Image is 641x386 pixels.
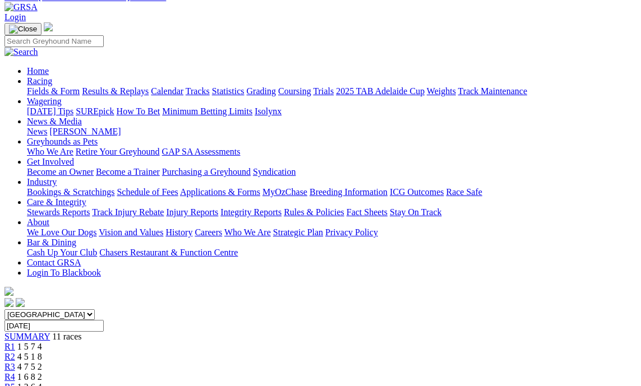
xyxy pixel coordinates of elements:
[162,106,252,116] a: Minimum Betting Limits
[27,207,90,217] a: Stewards Reports
[27,147,73,156] a: Who We Are
[17,362,42,371] span: 4 7 5 2
[313,86,334,96] a: Trials
[220,207,282,217] a: Integrity Reports
[4,298,13,307] img: facebook.svg
[212,86,245,96] a: Statistics
[17,342,42,351] span: 1 5 7 4
[9,25,37,34] img: Close
[27,197,86,207] a: Care & Integrity
[82,86,149,96] a: Results & Replays
[27,217,49,227] a: About
[27,96,62,106] a: Wagering
[76,147,160,156] a: Retire Your Greyhound
[162,147,241,156] a: GAP SA Assessments
[458,86,527,96] a: Track Maintenance
[278,86,311,96] a: Coursing
[92,207,164,217] a: Track Injury Rebate
[27,106,637,117] div: Wagering
[162,167,251,176] a: Purchasing a Greyhound
[253,167,296,176] a: Syndication
[117,187,178,197] a: Schedule of Fees
[96,167,160,176] a: Become a Trainer
[27,248,97,257] a: Cash Up Your Club
[27,167,94,176] a: Become an Owner
[284,207,344,217] a: Rules & Policies
[17,372,42,382] span: 1 6 8 2
[27,248,637,258] div: Bar & Dining
[99,227,163,237] a: Vision and Values
[27,86,80,96] a: Fields & Form
[273,227,323,237] a: Strategic Plan
[180,187,260,197] a: Applications & Forms
[4,332,50,341] a: SUMMARY
[336,86,425,96] a: 2025 TAB Adelaide Cup
[4,342,15,351] a: R1
[4,47,38,57] img: Search
[27,86,637,96] div: Racing
[347,207,388,217] a: Fact Sheets
[4,23,41,35] button: Toggle navigation
[27,66,49,76] a: Home
[27,207,637,217] div: Care & Integrity
[255,106,282,116] a: Isolynx
[52,332,81,341] span: 11 races
[446,187,482,197] a: Race Safe
[27,268,101,277] a: Login To Blackbook
[325,227,378,237] a: Privacy Policy
[99,248,238,257] a: Chasers Restaurant & Function Centre
[165,227,192,237] a: History
[4,320,104,332] input: Select date
[27,127,47,136] a: News
[117,106,160,116] a: How To Bet
[27,157,74,166] a: Get Involved
[195,227,222,237] a: Careers
[4,362,15,371] a: R3
[27,258,81,267] a: Contact GRSA
[166,207,218,217] a: Injury Reports
[44,22,53,31] img: logo-grsa-white.png
[16,298,25,307] img: twitter.svg
[27,106,73,116] a: [DATE] Tips
[27,167,637,177] div: Get Involved
[4,372,15,382] a: R4
[151,86,183,96] a: Calendar
[27,76,52,86] a: Racing
[4,35,104,47] input: Search
[262,187,307,197] a: MyOzChase
[4,352,15,361] a: R2
[390,207,441,217] a: Stay On Track
[27,147,637,157] div: Greyhounds as Pets
[27,227,96,237] a: We Love Our Dogs
[49,127,121,136] a: [PERSON_NAME]
[247,86,276,96] a: Grading
[427,86,456,96] a: Weights
[27,187,114,197] a: Bookings & Scratchings
[27,137,98,146] a: Greyhounds as Pets
[27,238,76,247] a: Bar & Dining
[390,187,444,197] a: ICG Outcomes
[27,127,637,137] div: News & Media
[27,177,57,187] a: Industry
[310,187,388,197] a: Breeding Information
[224,227,271,237] a: Who We Are
[17,352,42,361] span: 4 5 1 8
[27,117,82,126] a: News & Media
[27,187,637,197] div: Industry
[4,2,38,12] img: GRSA
[4,12,26,22] a: Login
[186,86,210,96] a: Tracks
[27,227,637,238] div: About
[76,106,114,116] a: SUREpick
[4,287,13,296] img: logo-grsa-white.png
